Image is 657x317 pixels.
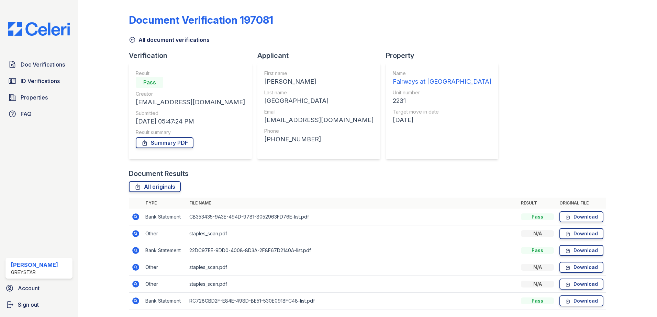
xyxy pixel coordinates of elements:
[264,70,374,77] div: First name
[136,129,245,136] div: Result summary
[136,110,245,117] div: Submitted
[521,297,554,304] div: Pass
[129,51,257,60] div: Verification
[521,264,554,271] div: N/A
[518,198,557,209] th: Result
[393,70,491,86] a: Name Fairways at [GEOGRAPHIC_DATA]
[129,14,273,26] div: Document Verification 197081
[187,293,518,309] td: RC728CBD2F-E84E-498D-BE51-530E0918FC48-list.pdf
[5,74,73,88] a: ID Verifications
[264,96,374,106] div: [GEOGRAPHIC_DATA]
[264,128,374,134] div: Phone
[559,245,603,256] a: Download
[559,211,603,222] a: Download
[136,70,245,77] div: Result
[559,295,603,306] a: Download
[21,60,65,69] span: Doc Verifications
[3,281,75,295] a: Account
[129,36,210,44] a: All document verifications
[521,213,554,220] div: Pass
[21,93,48,102] span: Properties
[5,58,73,71] a: Doc Verifications
[136,117,245,126] div: [DATE] 05:47:24 PM
[264,115,374,125] div: [EMAIL_ADDRESS][DOMAIN_NAME]
[143,225,187,242] td: Other
[521,281,554,287] div: N/A
[18,301,39,309] span: Sign out
[257,51,386,60] div: Applicant
[187,259,518,276] td: staples_scan.pdf
[393,70,491,77] div: Name
[559,228,603,239] a: Download
[393,108,491,115] div: Target move in date
[559,262,603,273] a: Download
[143,276,187,293] td: Other
[21,110,32,118] span: FAQ
[521,247,554,254] div: Pass
[187,209,518,225] td: CB353435-9A3E-494D-9781-8052963FD76E-list.pdf
[264,89,374,96] div: Last name
[136,77,163,88] div: Pass
[11,269,58,276] div: Greystar
[143,198,187,209] th: Type
[3,22,75,36] img: CE_Logo_Blue-a8612792a0a2168367f1c8372b55b34899dd931a85d93a1a3d3e32e68fde9ad4.png
[521,230,554,237] div: N/A
[143,259,187,276] td: Other
[143,293,187,309] td: Bank Statement
[264,77,374,86] div: [PERSON_NAME]
[143,209,187,225] td: Bank Statement
[393,96,491,106] div: 2231
[21,77,60,85] span: ID Verifications
[5,107,73,121] a: FAQ
[557,198,606,209] th: Original file
[393,77,491,86] div: Fairways at [GEOGRAPHIC_DATA]
[129,169,189,178] div: Document Results
[559,279,603,290] a: Download
[386,51,504,60] div: Property
[143,242,187,259] td: Bank Statement
[187,225,518,242] td: staples_scan.pdf
[3,298,75,312] a: Sign out
[187,242,518,259] td: 22DC97EE-9DD0-4008-8D3A-2F8F67D2140A-list.pdf
[187,276,518,293] td: staples_scan.pdf
[393,89,491,96] div: Unit number
[187,198,518,209] th: File name
[136,137,193,148] a: Summary PDF
[11,261,58,269] div: [PERSON_NAME]
[129,181,181,192] a: All originals
[393,115,491,125] div: [DATE]
[264,134,374,144] div: [PHONE_NUMBER]
[136,97,245,107] div: [EMAIL_ADDRESS][DOMAIN_NAME]
[5,91,73,104] a: Properties
[264,108,374,115] div: Email
[136,91,245,97] div: Creator
[18,284,40,292] span: Account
